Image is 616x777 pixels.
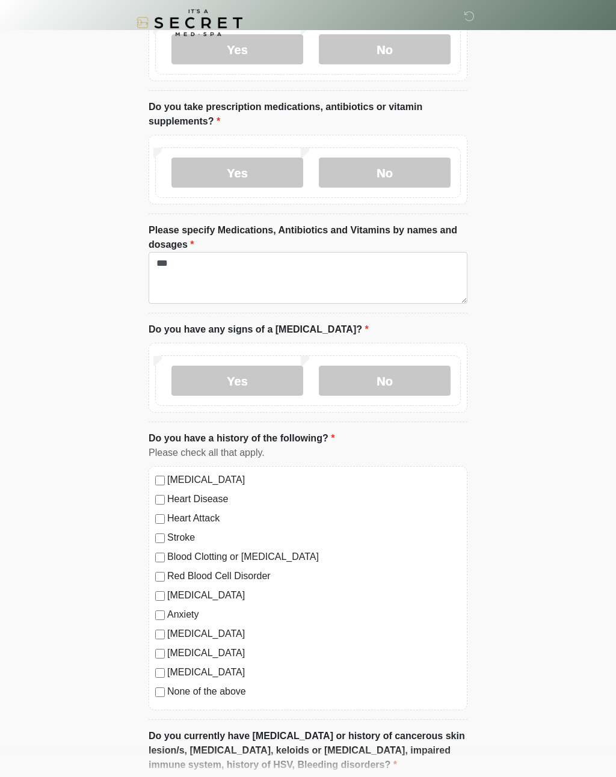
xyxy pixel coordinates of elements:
input: [MEDICAL_DATA] [155,649,165,659]
input: Red Blood Cell Disorder [155,572,165,582]
label: Heart Disease [167,492,461,506]
label: [MEDICAL_DATA] [167,588,461,603]
input: [MEDICAL_DATA] [155,476,165,485]
label: [MEDICAL_DATA] [167,473,461,487]
label: Please specify Medications, Antibiotics and Vitamins by names and dosages [149,223,467,252]
label: Stroke [167,530,461,545]
label: Yes [171,366,303,396]
input: Anxiety [155,610,165,620]
label: Anxiety [167,607,461,622]
input: [MEDICAL_DATA] [155,591,165,601]
input: Heart Disease [155,495,165,505]
img: It's A Secret Med Spa Logo [137,9,242,36]
label: No [319,366,451,396]
label: Yes [171,34,303,64]
label: Do you have any signs of a [MEDICAL_DATA]? [149,322,369,337]
label: Do you currently have [MEDICAL_DATA] or history of cancerous skin lesion/s, [MEDICAL_DATA], keloi... [149,729,467,772]
input: [MEDICAL_DATA] [155,630,165,639]
label: [MEDICAL_DATA] [167,665,461,680]
label: Do you have a history of the following? [149,431,334,446]
label: Blood Clotting or [MEDICAL_DATA] [167,550,461,564]
input: Heart Attack [155,514,165,524]
input: Stroke [155,533,165,543]
label: Do you take prescription medications, antibiotics or vitamin supplements? [149,100,467,129]
label: Red Blood Cell Disorder [167,569,461,583]
label: No [319,34,451,64]
label: [MEDICAL_DATA] [167,627,461,641]
label: None of the above [167,684,461,699]
input: [MEDICAL_DATA] [155,668,165,678]
label: Heart Attack [167,511,461,526]
label: [MEDICAL_DATA] [167,646,461,660]
input: Blood Clotting or [MEDICAL_DATA] [155,553,165,562]
input: None of the above [155,687,165,697]
label: Yes [171,158,303,188]
div: Please check all that apply. [149,446,467,460]
label: No [319,158,451,188]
